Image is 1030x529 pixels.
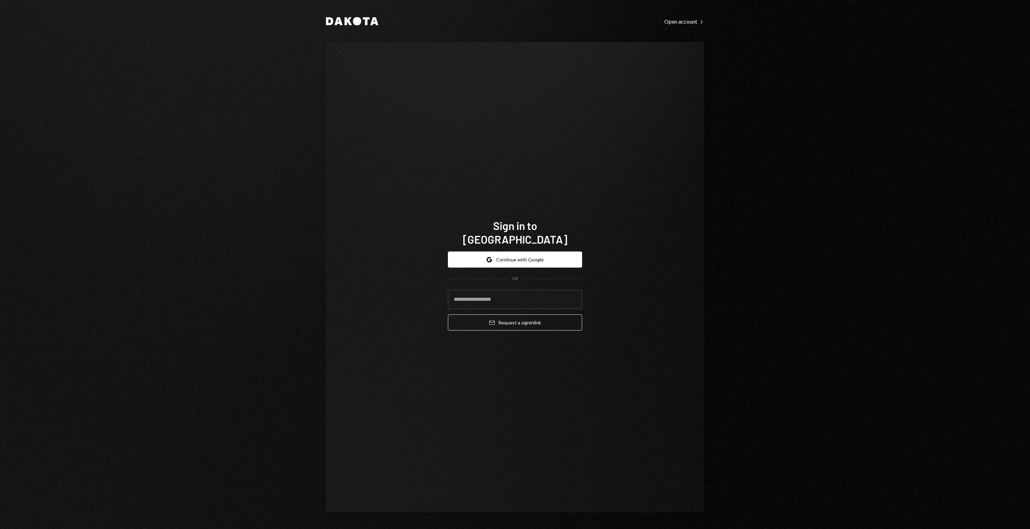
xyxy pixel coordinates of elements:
h1: Sign in to [GEOGRAPHIC_DATA] [448,219,582,246]
div: OR [512,276,518,282]
button: Request a signinlink [448,314,582,331]
button: Continue with Google [448,251,582,268]
a: Open account [664,17,704,25]
div: Open account [664,18,704,25]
